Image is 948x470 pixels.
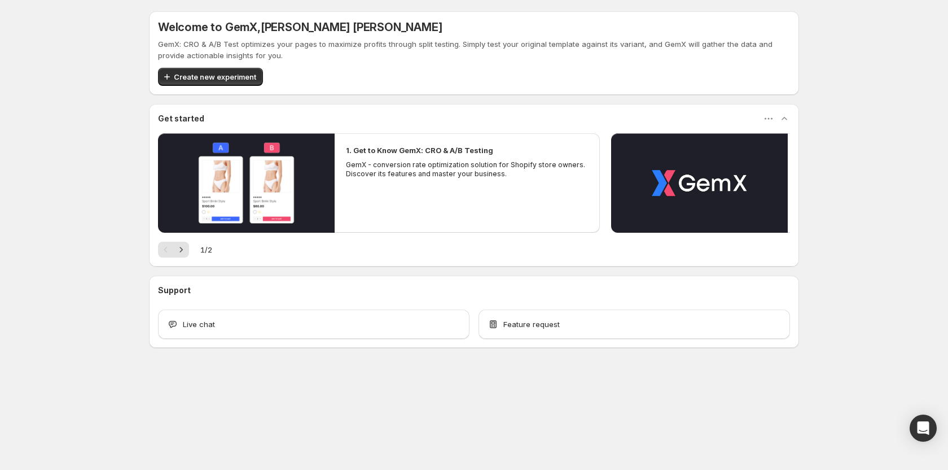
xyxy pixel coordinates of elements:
[158,133,335,233] button: Play video
[158,285,191,296] h3: Support
[173,242,189,258] button: Next
[910,415,937,442] div: Open Intercom Messenger
[257,20,442,34] span: , [PERSON_NAME] [PERSON_NAME]
[346,145,493,156] h2: 1. Get to Know GemX: CRO & A/B Testing
[158,38,790,61] p: GemX: CRO & A/B Test optimizes your pages to maximize profits through split testing. Simply test ...
[346,160,589,179] p: GemX - conversion rate optimization solution for Shopify store owners. Discover its features and ...
[158,20,442,34] h5: Welcome to GemX
[183,319,215,330] span: Live chat
[158,68,263,86] button: Create new experiment
[174,71,256,82] span: Create new experiment
[611,133,788,233] button: Play video
[200,244,212,255] span: 1 / 2
[158,242,189,258] nav: Pagination
[158,113,204,124] h3: Get started
[503,319,560,330] span: Feature request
